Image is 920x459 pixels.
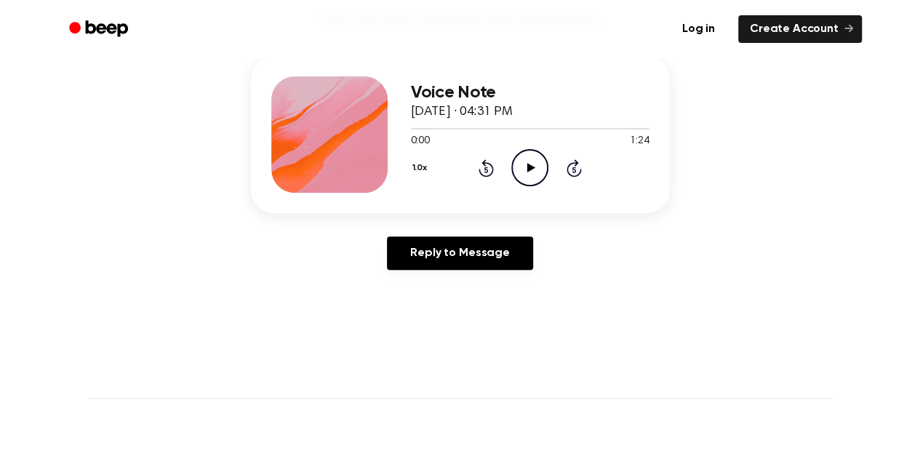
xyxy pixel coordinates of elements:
[411,105,513,119] span: [DATE] · 04:31 PM
[411,83,649,103] h3: Voice Note
[59,15,141,44] a: Beep
[387,236,532,270] a: Reply to Message
[411,156,433,180] button: 1.0x
[630,134,649,149] span: 1:24
[411,134,430,149] span: 0:00
[668,12,729,46] a: Log in
[738,15,862,43] a: Create Account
